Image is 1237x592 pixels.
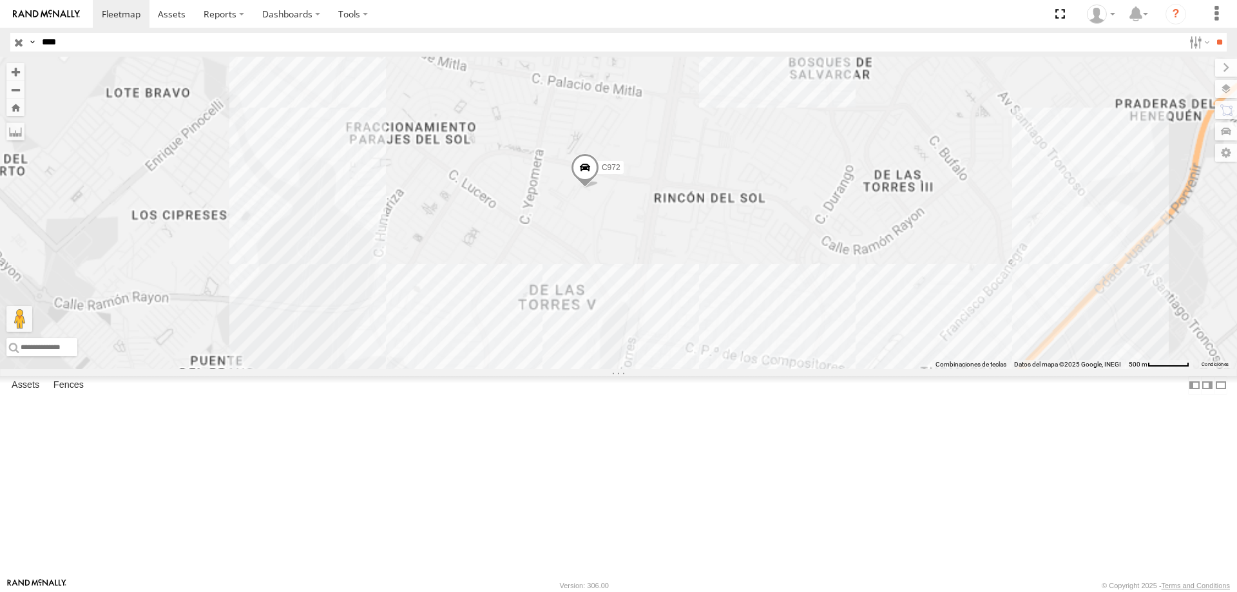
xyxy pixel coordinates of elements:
label: Fences [47,376,90,394]
a: Terms and Conditions [1162,582,1230,589]
div: MANUEL HERNANDEZ [1082,5,1120,24]
label: Search Query [27,33,37,52]
button: Arrastra el hombrecito naranja al mapa para abrir Street View [6,306,32,332]
label: Search Filter Options [1184,33,1212,52]
div: Version: 306.00 [560,582,609,589]
label: Assets [5,376,46,394]
button: Escala del mapa: 500 m por 61 píxeles [1125,360,1193,369]
span: 500 m [1129,361,1147,368]
label: Map Settings [1215,144,1237,162]
button: Zoom out [6,81,24,99]
button: Zoom in [6,63,24,81]
div: © Copyright 2025 - [1102,582,1230,589]
button: Zoom Home [6,99,24,116]
a: Visit our Website [7,579,66,592]
label: Measure [6,122,24,140]
label: Dock Summary Table to the Right [1201,376,1214,395]
label: Dock Summary Table to the Left [1188,376,1201,395]
span: Datos del mapa ©2025 Google, INEGI [1014,361,1121,368]
span: C972 [602,163,620,172]
button: Combinaciones de teclas [935,360,1006,369]
img: rand-logo.svg [13,10,80,19]
i: ? [1165,4,1186,24]
label: Hide Summary Table [1214,376,1227,395]
a: Condiciones (se abre en una nueva pestaña) [1202,362,1229,367]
